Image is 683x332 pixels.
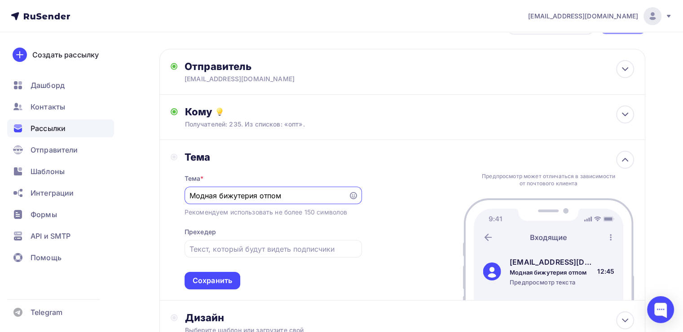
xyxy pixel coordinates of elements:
[185,311,634,324] div: Дизайн
[510,278,594,286] div: Предпросмотр текста
[185,74,360,83] div: [EMAIL_ADDRESS][DOMAIN_NAME]
[185,120,589,129] div: Получателей: 235. Из списков: «опт».
[185,227,216,236] div: Прехедер
[31,209,57,220] span: Формы
[7,119,114,137] a: Рассылки
[31,123,66,134] span: Рассылки
[31,307,62,318] span: Telegram
[31,252,62,263] span: Помощь
[31,166,65,177] span: Шаблоны
[189,190,343,201] input: Укажите тему письма
[528,12,638,21] span: [EMAIL_ADDRESS][DOMAIN_NAME]
[31,144,78,155] span: Отправители
[528,7,672,25] a: [EMAIL_ADDRESS][DOMAIN_NAME]
[189,244,357,254] input: Текст, который будут видеть подписчики
[193,275,232,286] div: Сохранить
[510,268,594,276] div: Модная бижутерия отпом
[185,208,347,217] div: Рекомендуем использовать не более 150 символов
[7,205,114,223] a: Формы
[185,151,362,163] div: Тема
[31,101,65,112] span: Контакты
[185,174,204,183] div: Тема
[185,105,634,118] div: Кому
[7,98,114,116] a: Контакты
[480,173,618,187] div: Предпросмотр может отличаться в зависимости от почтового клиента
[31,188,74,198] span: Интеграции
[7,162,114,180] a: Шаблоны
[7,141,114,159] a: Отправители
[7,76,114,94] a: Дашборд
[31,80,65,91] span: Дашборд
[32,49,99,60] div: Создать рассылку
[597,267,614,276] div: 12:45
[185,60,379,73] div: Отправитель
[510,257,594,267] div: [EMAIL_ADDRESS][DOMAIN_NAME]
[31,231,71,241] span: API и SMTP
